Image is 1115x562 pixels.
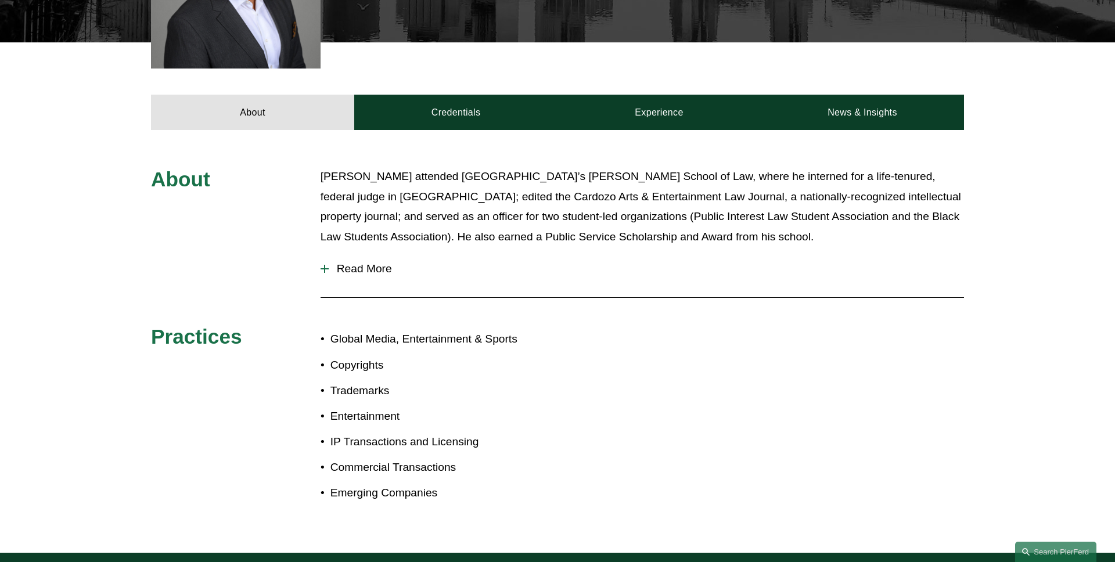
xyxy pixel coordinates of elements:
button: Read More [321,254,964,284]
a: Search this site [1015,542,1096,562]
a: About [151,95,354,129]
a: News & Insights [761,95,964,129]
a: Experience [557,95,761,129]
p: [PERSON_NAME] attended [GEOGRAPHIC_DATA]’s [PERSON_NAME] School of Law, where he interned for a l... [321,167,964,247]
p: Copyrights [330,355,557,376]
a: Credentials [354,95,557,129]
p: Trademarks [330,381,557,401]
p: Entertainment [330,406,557,427]
span: Read More [329,262,964,275]
span: Practices [151,325,242,348]
p: Commercial Transactions [330,457,557,478]
p: Global Media, Entertainment & Sports [330,329,557,350]
p: IP Transactions and Licensing [330,432,557,452]
span: About [151,168,210,190]
p: Emerging Companies [330,483,557,503]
